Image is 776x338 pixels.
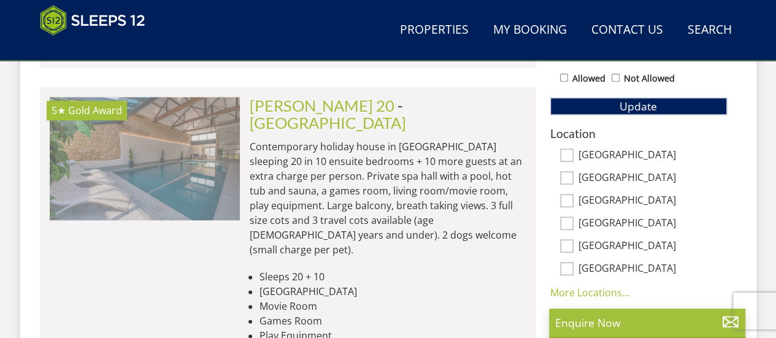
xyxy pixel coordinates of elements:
p: Contemporary holiday house in [GEOGRAPHIC_DATA] sleeping 20 in 10 ensuite bedrooms + 10 more gues... [250,139,526,257]
a: Properties [395,17,474,44]
a: Contact Us [586,17,668,44]
p: Enquire Now [555,315,739,331]
a: My Booking [488,17,572,44]
img: open-uri20231109-69-pb86i6.original. [50,97,240,220]
a: [GEOGRAPHIC_DATA] [250,113,406,132]
li: [GEOGRAPHIC_DATA] [259,284,526,299]
iframe: Customer reviews powered by Trustpilot [34,43,163,53]
label: [GEOGRAPHIC_DATA] [578,217,727,231]
li: Games Room [259,313,526,328]
img: Sleeps 12 [40,5,145,36]
a: More Locations... [550,286,629,299]
li: Movie Room [259,299,526,313]
label: [GEOGRAPHIC_DATA] [578,172,727,185]
li: Sleeps 20 + 10 [259,269,526,284]
span: Churchill 20 has been awarded a Gold Award by Visit England [68,104,122,117]
label: [GEOGRAPHIC_DATA] [578,240,727,253]
label: [GEOGRAPHIC_DATA] [578,263,727,276]
a: [PERSON_NAME] 20 [250,96,394,115]
h3: Pets [550,47,727,63]
label: [GEOGRAPHIC_DATA] [578,149,727,163]
span: - [250,96,406,132]
a: Search [683,17,737,44]
label: Not Allowed [624,72,675,85]
button: Update [550,98,727,115]
a: 5★ Gold Award [50,97,240,220]
label: Allowed [572,72,605,85]
span: Churchill 20 has a 5 star rating under the Quality in Tourism Scheme [52,104,66,117]
span: Update [620,99,657,113]
h3: Location [550,127,727,140]
label: [GEOGRAPHIC_DATA] [578,194,727,208]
